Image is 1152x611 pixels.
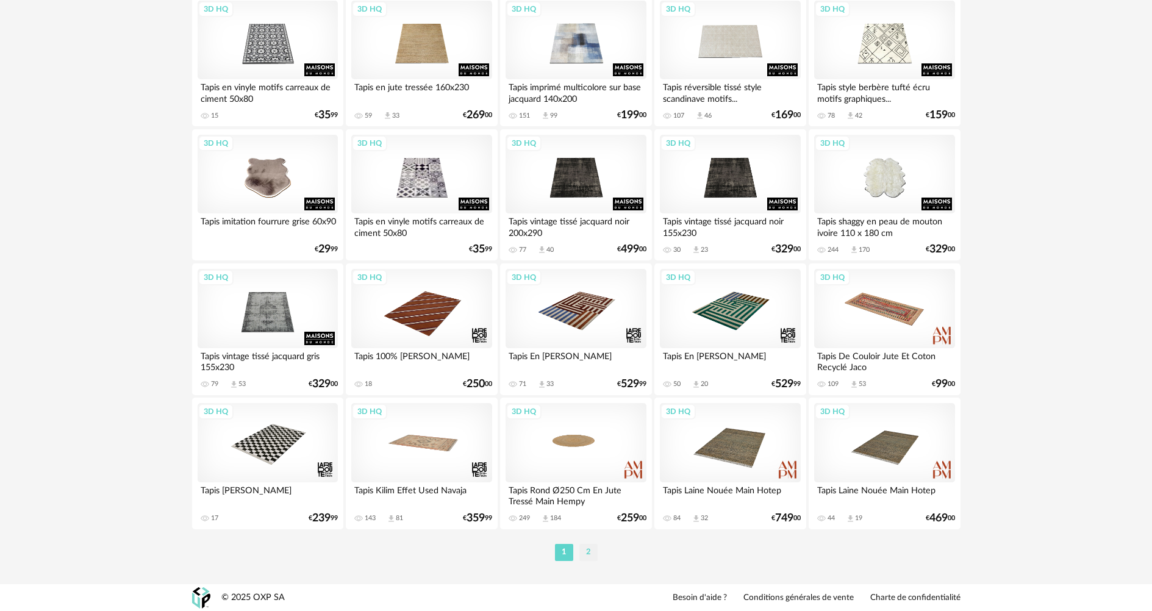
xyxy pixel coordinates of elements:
[541,111,550,120] span: Download icon
[673,380,681,388] div: 50
[519,514,530,523] div: 249
[346,129,497,261] a: 3D HQ Tapis en vinyle motifs carreaux de ciment 50x80 €3599
[541,514,550,523] span: Download icon
[192,587,210,609] img: OXP
[621,111,639,120] span: 199
[936,380,948,388] span: 99
[192,263,343,395] a: 3D HQ Tapis vintage tissé jacquard gris 155x230 79 Download icon 53 €32900
[312,514,331,523] span: 239
[621,245,639,254] span: 499
[473,245,485,254] span: 35
[775,380,793,388] span: 529
[859,246,870,254] div: 170
[198,482,338,507] div: Tapis [PERSON_NAME]
[828,246,839,254] div: 244
[211,112,218,120] div: 15
[846,514,855,523] span: Download icon
[701,380,708,388] div: 20
[695,111,704,120] span: Download icon
[743,593,854,604] a: Conditions générales de vente
[351,213,492,238] div: Tapis en vinyle motifs carreaux de ciment 50x80
[238,380,246,388] div: 53
[617,514,646,523] div: € 00
[309,514,338,523] div: € 99
[519,112,530,120] div: 151
[467,111,485,120] span: 269
[198,213,338,238] div: Tapis imitation fourrure grise 60x90
[859,380,866,388] div: 53
[654,129,806,261] a: 3D HQ Tapis vintage tissé jacquard noir 155x230 30 Download icon 23 €32900
[660,1,696,17] div: 3D HQ
[469,245,492,254] div: € 99
[315,245,338,254] div: € 99
[519,380,526,388] div: 71
[352,270,387,285] div: 3D HQ
[365,514,376,523] div: 143
[692,245,701,254] span: Download icon
[660,213,800,238] div: Tapis vintage tissé jacquard noir 155x230
[506,348,646,373] div: Tapis En [PERSON_NAME]
[346,263,497,395] a: 3D HQ Tapis 100% [PERSON_NAME] 18 €25000
[870,593,961,604] a: Charte de confidentialité
[387,514,396,523] span: Download icon
[467,380,485,388] span: 250
[701,514,708,523] div: 32
[775,111,793,120] span: 169
[500,398,651,529] a: 3D HQ Tapis Rond Ø250 Cm En Jute Tressé Main Hempy 249 Download icon 184 €25900
[537,245,546,254] span: Download icon
[815,1,850,17] div: 3D HQ
[673,593,727,604] a: Besoin d'aide ?
[654,398,806,529] a: 3D HQ Tapis Laine Nouée Main Hotep 84 Download icon 32 €74900
[617,380,646,388] div: € 99
[351,482,492,507] div: Tapis Kilim Effet Used Navaja
[815,270,850,285] div: 3D HQ
[929,111,948,120] span: 159
[929,514,948,523] span: 469
[775,514,793,523] span: 749
[850,380,859,389] span: Download icon
[771,245,801,254] div: € 00
[814,482,954,507] div: Tapis Laine Nouée Main Hotep
[309,380,338,388] div: € 00
[383,111,392,120] span: Download icon
[500,129,651,261] a: 3D HQ Tapis vintage tissé jacquard noir 200x290 77 Download icon 40 €49900
[312,380,331,388] span: 329
[506,79,646,104] div: Tapis imprimé multicolore sur base jacquard 140x200
[771,111,801,120] div: € 00
[579,544,598,561] li: 2
[463,111,492,120] div: € 00
[929,245,948,254] span: 329
[692,514,701,523] span: Download icon
[396,514,403,523] div: 81
[814,79,954,104] div: Tapis style berbère tufté écru motifs graphiques...
[198,135,234,151] div: 3D HQ
[365,112,372,120] div: 59
[814,213,954,238] div: Tapis shaggy en peau de mouton ivoire 110 x 180 cm
[926,514,955,523] div: € 00
[198,79,338,104] div: Tapis en vinyle motifs carreaux de ciment 50x80
[673,514,681,523] div: 84
[654,263,806,395] a: 3D HQ Tapis En [PERSON_NAME] 50 Download icon 20 €52999
[771,380,801,388] div: € 99
[546,246,554,254] div: 40
[809,129,960,261] a: 3D HQ Tapis shaggy en peau de mouton ivoire 110 x 180 cm 244 Download icon 170 €32900
[351,348,492,373] div: Tapis 100% [PERSON_NAME]
[704,112,712,120] div: 46
[229,380,238,389] span: Download icon
[701,246,708,254] div: 23
[673,246,681,254] div: 30
[211,514,218,523] div: 17
[546,380,554,388] div: 33
[932,380,955,388] div: € 00
[392,112,399,120] div: 33
[809,398,960,529] a: 3D HQ Tapis Laine Nouée Main Hotep 44 Download icon 19 €46900
[550,112,557,120] div: 99
[198,348,338,373] div: Tapis vintage tissé jacquard gris 155x230
[617,111,646,120] div: € 00
[815,135,850,151] div: 3D HQ
[828,112,835,120] div: 78
[198,1,234,17] div: 3D HQ
[692,380,701,389] span: Download icon
[315,111,338,120] div: € 99
[352,404,387,420] div: 3D HQ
